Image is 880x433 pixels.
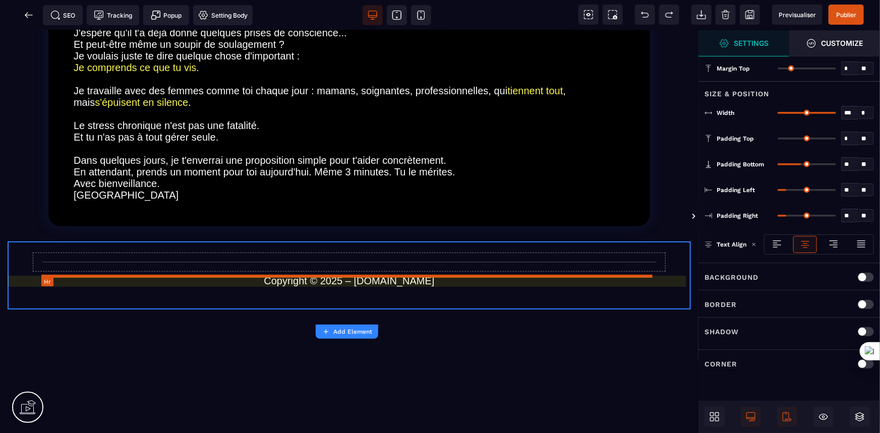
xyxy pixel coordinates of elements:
[772,5,823,25] span: Preview
[316,325,378,339] button: Add Element
[850,407,870,427] span: Open Layers
[705,407,725,427] span: Open Blocks
[836,11,856,19] span: Publier
[698,81,880,100] div: Size & Position
[717,160,764,168] span: Padding Bottom
[717,109,734,117] span: Width
[717,135,754,143] span: Padding Top
[717,186,755,194] span: Padding Left
[777,407,797,427] span: Mobile Only
[705,271,758,283] p: Background
[705,326,739,338] p: Shadow
[705,239,746,250] p: Text Align
[741,407,761,427] span: Desktop Only
[578,5,599,25] span: View components
[94,10,132,20] span: Tracking
[717,212,758,220] span: Padding Right
[705,358,737,370] p: Corner
[198,10,248,20] span: Setting Body
[822,39,863,47] strong: Customize
[734,39,769,47] strong: Settings
[705,298,737,311] p: Border
[333,328,372,335] strong: Add Element
[717,65,750,73] span: Margin Top
[779,11,816,19] span: Previsualiser
[751,242,756,247] img: loading
[8,242,691,259] text: Copyright © 2025 – [DOMAIN_NAME]
[50,10,76,20] span: SEO
[603,5,623,25] span: Screenshot
[698,30,789,56] span: Settings
[789,30,880,56] span: Open Style Manager
[813,407,834,427] span: Hide/Show Block
[151,10,182,20] span: Popup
